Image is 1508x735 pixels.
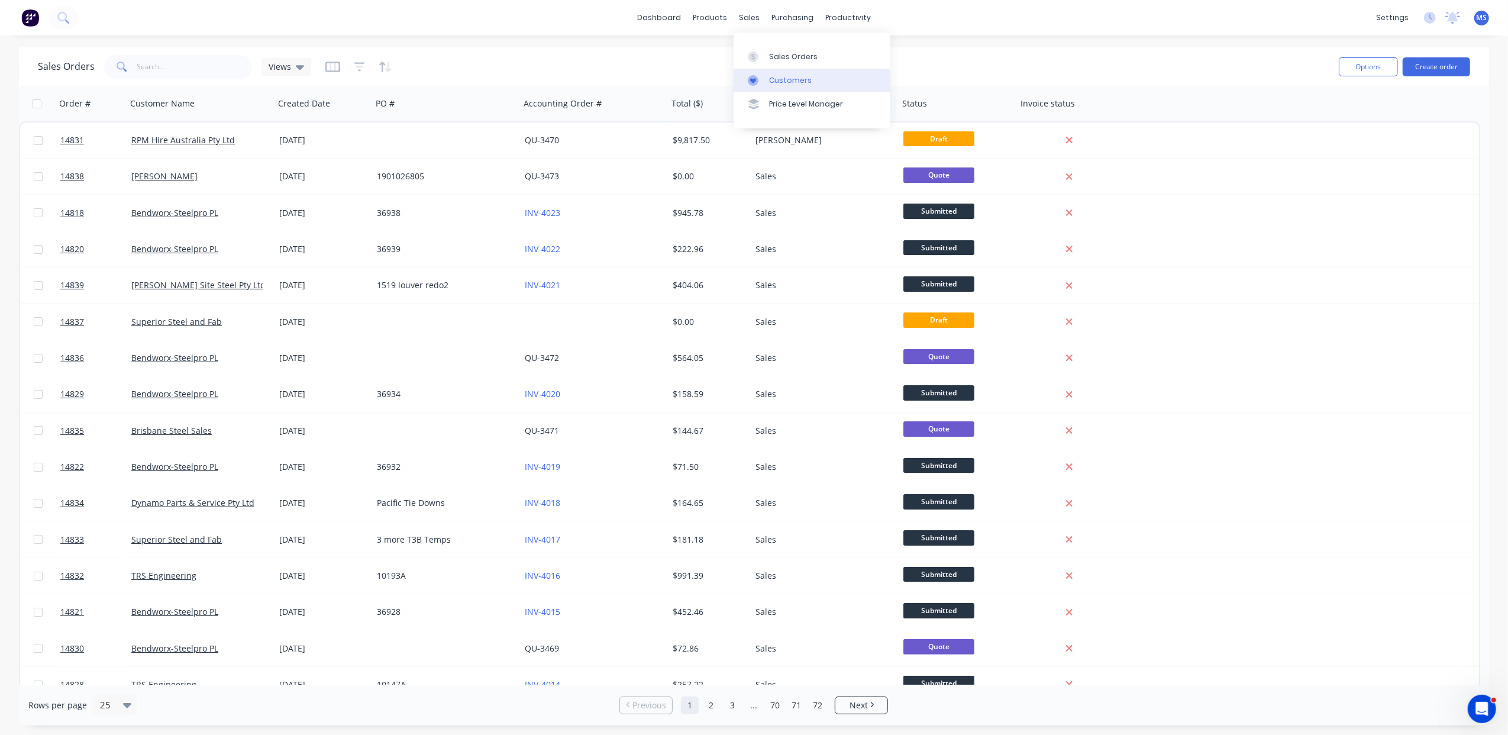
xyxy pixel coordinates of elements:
[377,279,508,291] div: 1519 louver redo2
[60,304,131,340] a: 14837
[377,606,508,618] div: 36928
[279,643,367,655] div: [DATE]
[702,697,720,714] a: Page 2
[60,425,84,437] span: 14835
[279,352,367,364] div: [DATE]
[1339,57,1398,76] button: Options
[377,207,508,219] div: 36938
[724,697,741,714] a: Page 3
[766,697,784,714] a: Page 70
[755,352,887,364] div: Sales
[131,279,266,291] a: [PERSON_NAME] Site Steel Pty Ltd
[131,170,198,182] a: [PERSON_NAME]
[60,594,131,630] a: 14821
[130,98,195,109] div: Customer Name
[131,534,222,545] a: Superior Steel and Fab
[755,461,887,473] div: Sales
[525,643,559,654] a: QU-3469
[734,69,890,92] a: Customers
[377,497,508,509] div: Pacific Tie Downs
[377,243,508,255] div: 36939
[525,279,560,291] a: INV-4021
[59,98,91,109] div: Order #
[734,92,890,116] a: Price Level Manager
[525,461,560,472] a: INV-4019
[673,316,742,328] div: $0.00
[131,207,218,218] a: Bendworx-Steelpro PL
[632,699,666,711] span: Previous
[377,170,508,182] div: 1901026805
[620,699,672,711] a: Previous page
[525,388,560,399] a: INV-4020
[131,316,222,327] a: Superior Steel and Fab
[673,134,742,146] div: $9,817.50
[524,98,602,109] div: Accounting Order #
[903,603,974,618] span: Submitted
[525,207,560,218] a: INV-4023
[755,134,887,146] div: [PERSON_NAME]
[377,461,508,473] div: 36932
[903,131,974,146] span: Draft
[903,204,974,218] span: Submitted
[755,643,887,655] div: Sales
[903,240,974,255] span: Submitted
[673,534,742,546] div: $181.18
[525,243,560,254] a: INV-4022
[769,75,812,86] div: Customers
[673,497,742,509] div: $164.65
[525,534,560,545] a: INV-4017
[376,98,395,109] div: PO #
[734,44,890,68] a: Sales Orders
[60,207,84,219] span: 14818
[60,134,84,146] span: 14831
[279,316,367,328] div: [DATE]
[60,267,131,303] a: 14839
[131,679,196,690] a: TRS Engineering
[525,497,560,508] a: INV-4018
[131,134,235,146] a: RPM Hire Australia Pty Ltd
[673,207,742,219] div: $945.78
[1021,98,1075,109] div: Invoice status
[673,388,742,400] div: $158.59
[755,316,887,328] div: Sales
[279,497,367,509] div: [DATE]
[279,170,367,182] div: [DATE]
[131,243,218,254] a: Bendworx-Steelpro PL
[377,679,508,691] div: 10147A
[279,134,367,146] div: [DATE]
[673,461,742,473] div: $71.50
[60,352,84,364] span: 14836
[60,485,131,521] a: 14834
[131,352,218,363] a: Bendworx-Steelpro PL
[131,570,196,581] a: TRS Engineering
[60,231,131,267] a: 14820
[673,279,742,291] div: $404.06
[903,639,974,654] span: Quote
[755,425,887,437] div: Sales
[60,558,131,594] a: 14832
[131,461,218,472] a: Bendworx-Steelpro PL
[279,679,367,691] div: [DATE]
[525,606,560,617] a: INV-4015
[137,55,253,79] input: Search...
[279,534,367,546] div: [DATE]
[673,679,742,691] div: $257.22
[1403,57,1470,76] button: Create order
[377,388,508,400] div: 36934
[755,570,887,582] div: Sales
[60,340,131,376] a: 14836
[278,98,330,109] div: Created Date
[903,458,974,473] span: Submitted
[673,243,742,255] div: $222.96
[60,679,84,691] span: 14828
[673,352,742,364] div: $564.05
[60,316,84,328] span: 14837
[681,697,699,714] a: Page 1 is your current page
[60,497,84,509] span: 14834
[671,98,703,109] div: Total ($)
[60,388,84,400] span: 14829
[903,494,974,509] span: Submitted
[377,534,508,546] div: 3 more T3B Temps
[279,243,367,255] div: [DATE]
[902,98,927,109] div: Status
